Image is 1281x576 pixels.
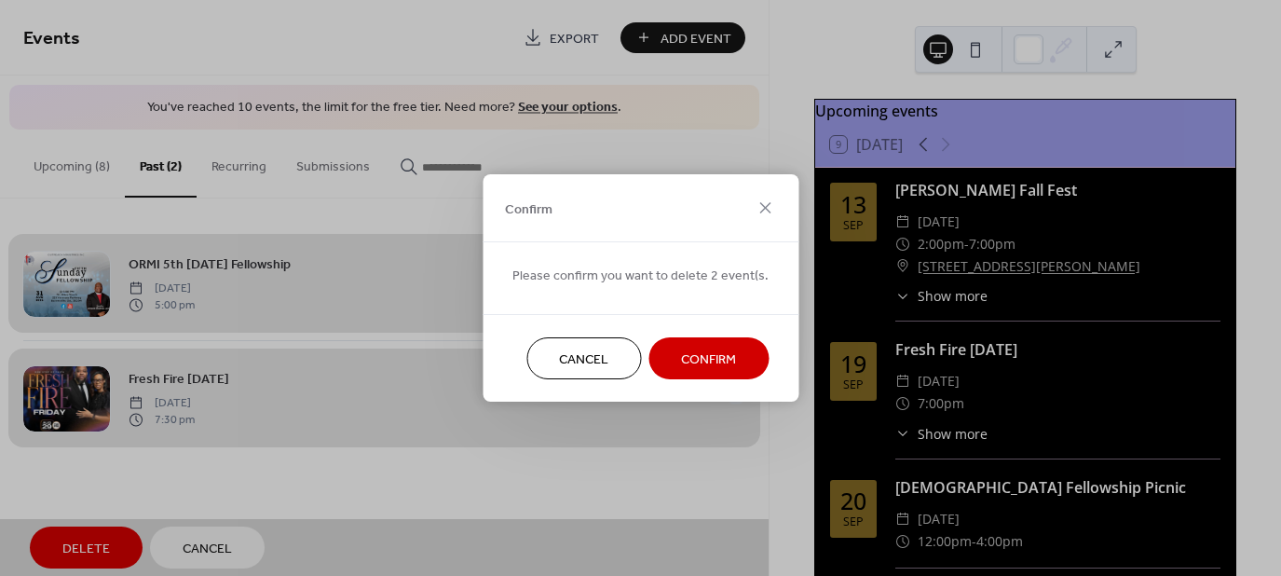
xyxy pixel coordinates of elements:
[512,267,769,286] span: Please confirm you want to delete 2 event(s.
[559,350,608,370] span: Cancel
[681,350,736,370] span: Confirm
[648,337,769,379] button: Confirm
[505,199,552,219] span: Confirm
[526,337,641,379] button: Cancel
